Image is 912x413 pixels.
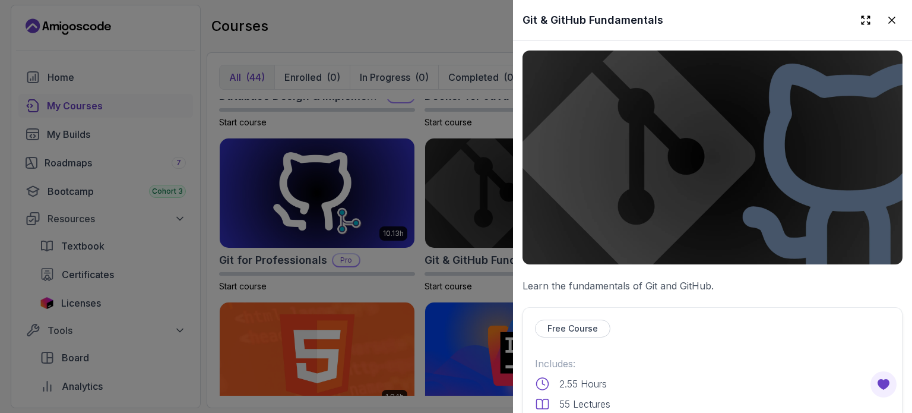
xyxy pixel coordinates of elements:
h2: Git & GitHub Fundamentals [522,12,663,29]
p: Learn the fundamentals of Git and GitHub. [522,279,902,293]
p: Free Course [547,323,598,335]
p: 2.55 Hours [559,377,607,391]
img: git-github-fundamentals_thumbnail [522,51,902,264]
p: Includes: [535,357,890,371]
button: Open Feedback Button [869,370,898,399]
p: 55 Lectures [559,397,610,411]
button: Expand drawer [855,10,876,31]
